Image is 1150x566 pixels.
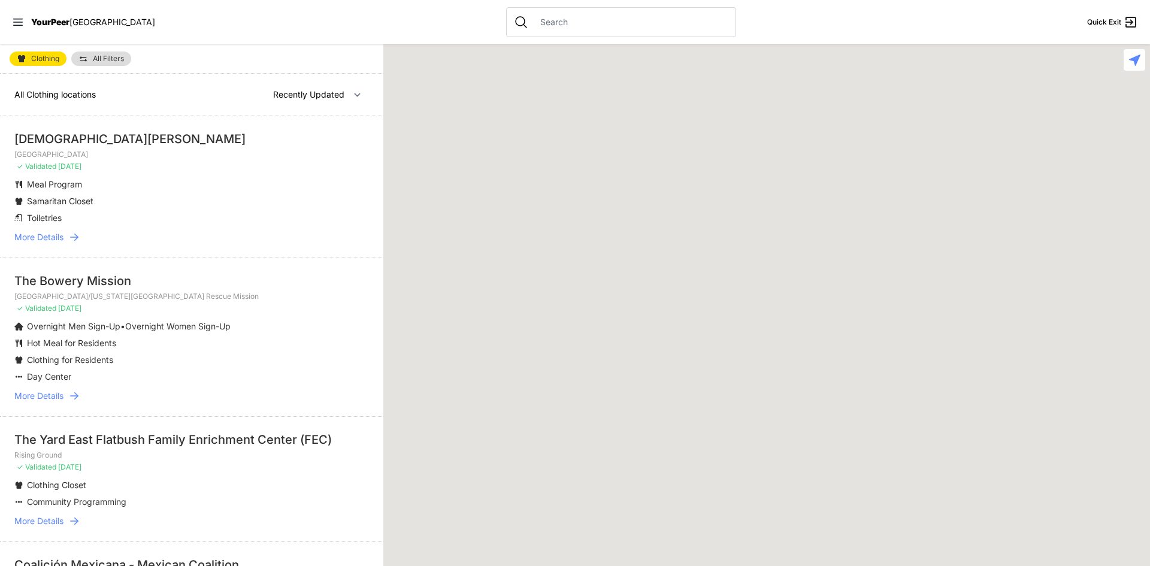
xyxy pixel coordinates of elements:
[14,131,369,147] div: [DEMOGRAPHIC_DATA][PERSON_NAME]
[27,338,116,348] span: Hot Meal for Residents
[14,450,369,460] p: Rising Ground
[17,304,56,313] span: ✓ Validated
[1087,17,1121,27] span: Quick Exit
[120,321,125,331] span: •
[10,52,66,66] a: Clothing
[125,321,231,331] span: Overnight Women Sign-Up
[27,371,71,382] span: Day Center
[71,52,131,66] a: All Filters
[14,231,63,243] span: More Details
[58,462,81,471] span: [DATE]
[14,390,369,402] a: More Details
[27,497,126,507] span: Community Programming
[14,231,369,243] a: More Details
[93,55,124,62] span: All Filters
[14,89,96,99] span: All Clothing locations
[31,19,155,26] a: YourPeer[GEOGRAPHIC_DATA]
[14,292,369,301] p: [GEOGRAPHIC_DATA]/[US_STATE][GEOGRAPHIC_DATA] Rescue Mission
[27,321,120,331] span: Overnight Men Sign-Up
[1087,15,1138,29] a: Quick Exit
[27,196,93,206] span: Samaritan Closet
[27,213,62,223] span: Toiletries
[58,162,81,171] span: [DATE]
[31,17,69,27] span: YourPeer
[17,462,56,471] span: ✓ Validated
[14,150,369,159] p: [GEOGRAPHIC_DATA]
[69,17,155,27] span: [GEOGRAPHIC_DATA]
[533,16,728,28] input: Search
[14,431,369,448] div: The Yard East Flatbush Family Enrichment Center (FEC)
[14,515,369,527] a: More Details
[27,480,86,490] span: Clothing Closet
[17,162,56,171] span: ✓ Validated
[14,390,63,402] span: More Details
[14,515,63,527] span: More Details
[31,55,59,62] span: Clothing
[27,179,82,189] span: Meal Program
[58,304,81,313] span: [DATE]
[27,355,113,365] span: Clothing for Residents
[14,273,369,289] div: The Bowery Mission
